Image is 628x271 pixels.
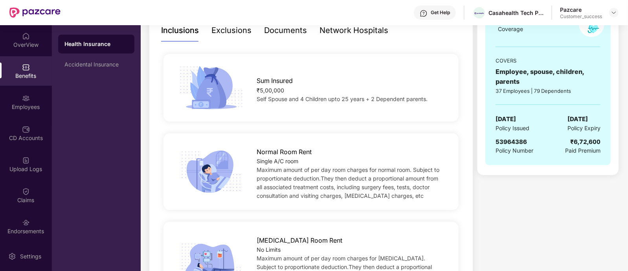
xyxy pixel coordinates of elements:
div: No Limits [257,245,446,254]
img: svg+xml;base64,PHN2ZyBpZD0iVXBsb2FkX0xvZ3MiIGRhdGEtbmFtZT0iVXBsb2FkIExvZ3MiIHhtbG5zPSJodHRwOi8vd3... [22,157,30,164]
img: svg+xml;base64,PHN2ZyBpZD0iU2V0dGluZy0yMHgyMCIgeG1sbnM9Imh0dHA6Ly93d3cudzMub3JnLzIwMDAvc3ZnIiB3aW... [8,253,16,260]
img: svg+xml;base64,PHN2ZyBpZD0iRW5kb3JzZW1lbnRzIiB4bWxucz0iaHR0cDovL3d3dy53My5vcmcvMjAwMC9zdmciIHdpZH... [22,219,30,227]
span: Normal Room Rent [257,147,312,157]
div: Pazcare [560,6,602,13]
div: Casahealth Tech Private Limited [488,9,544,17]
div: Settings [18,253,44,260]
div: Documents [264,24,307,37]
div: Inclusions [161,24,199,37]
img: svg+xml;base64,PHN2ZyBpZD0iSG9tZSIgeG1sbnM9Imh0dHA6Ly93d3cudzMub3JnLzIwMDAvc3ZnIiB3aWR0aD0iMjAiIG... [22,32,30,40]
span: [DATE] [496,114,516,124]
div: ₹6,72,600 [570,137,600,147]
span: Maximum amount of per day room charges for normal room. Subject to proportionate deduction.They t... [257,166,440,199]
div: Single A/C room [257,157,446,166]
img: svg+xml;base64,PHN2ZyBpZD0iSGVscC0zMngzMiIgeG1sbnM9Imh0dHA6Ly93d3cudzMub3JnLzIwMDAvc3ZnIiB3aWR0aD... [420,9,428,17]
span: Policy Issued [496,124,529,133]
div: Accidental Insurance [64,61,128,68]
img: icon [177,64,246,112]
span: [DATE] [567,114,588,124]
img: icon [177,148,246,196]
span: Paid Premium [565,146,600,155]
img: svg+xml;base64,PHN2ZyBpZD0iQ0RfQWNjb3VudHMiIGRhdGEtbmFtZT0iQ0QgQWNjb3VudHMiIHhtbG5zPSJodHRwOi8vd3... [22,125,30,133]
div: 37 Employees | 79 Dependents [496,87,600,95]
img: svg+xml;base64,PHN2ZyBpZD0iRW1wbG95ZWVzIiB4bWxucz0iaHR0cDovL3d3dy53My5vcmcvMjAwMC9zdmciIHdpZHRoPS... [22,94,30,102]
img: svg+xml;base64,PHN2ZyBpZD0iQmVuZWZpdHMiIHhtbG5zPSJodHRwOi8vd3d3LnczLm9yZy8yMDAwL3N2ZyIgd2lkdGg9Ij... [22,63,30,71]
div: Customer_success [560,13,602,20]
div: Network Hospitals [320,24,388,37]
span: Policy Number [496,147,533,154]
span: Self Spouse and 4 Children upto 25 years + 2 Dependent parents. [257,96,428,102]
img: svg+xml;base64,PHN2ZyBpZD0iQ2xhaW0iIHhtbG5zPSJodHRwOi8vd3d3LnczLm9yZy8yMDAwL3N2ZyIgd2lkdGg9IjIwIi... [22,188,30,195]
span: Sum Insured [257,76,293,86]
div: Health Insurance [64,40,128,48]
span: Coverage [498,26,523,32]
span: [MEDICAL_DATA] Room Rent [257,236,343,245]
span: 53964386 [496,138,527,146]
img: New Pazcare Logo [9,7,61,18]
img: Pocketpills_logo-horizontal_colour_RGB%20(2)%20(1).png [474,11,485,15]
div: COVERS [496,57,600,65]
div: ₹5,00,000 [257,86,446,95]
span: Policy Expiry [567,124,600,133]
div: Get Help [431,9,450,16]
div: Exclusions [211,24,252,37]
img: svg+xml;base64,PHN2ZyBpZD0iRHJvcGRvd24tMzJ4MzIiIHhtbG5zPSJodHRwOi8vd3d3LnczLm9yZy8yMDAwL3N2ZyIgd2... [611,9,617,16]
div: Employee, spouse, children, parents [496,67,600,87]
